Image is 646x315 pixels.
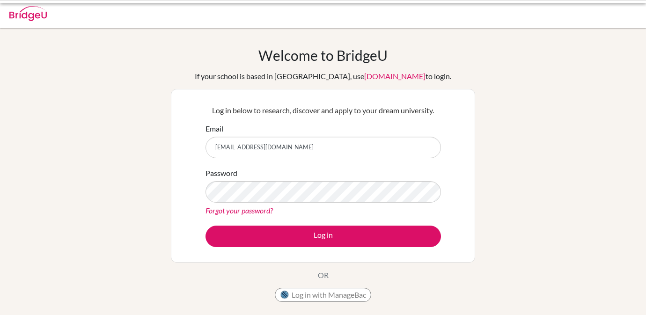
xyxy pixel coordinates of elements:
[364,72,426,81] a: [DOMAIN_NAME]
[258,47,388,64] h1: Welcome to BridgeU
[206,105,441,116] p: Log in below to research, discover and apply to your dream university.
[206,206,273,215] a: Forgot your password?
[195,71,451,82] div: If your school is based in [GEOGRAPHIC_DATA], use to login.
[206,168,237,179] label: Password
[275,288,371,302] button: Log in with ManageBac
[318,270,329,281] p: OR
[9,6,47,21] img: Bridge-U
[206,123,223,134] label: Email
[206,226,441,247] button: Log in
